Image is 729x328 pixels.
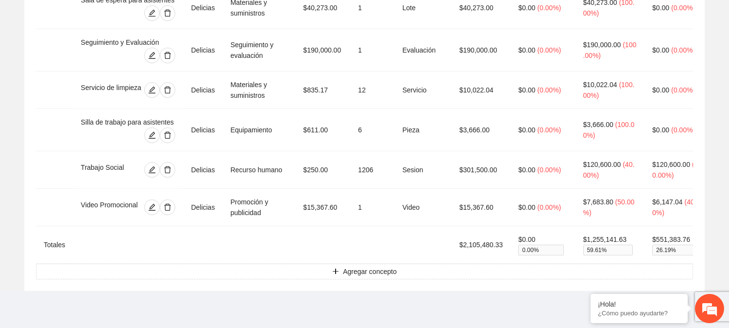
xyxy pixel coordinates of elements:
span: $0.00 [518,203,535,211]
span: edit [145,166,159,174]
span: ( 0.00% ) [537,166,561,174]
button: edit [144,48,160,63]
div: Seguimiento y Evaluación [81,37,175,48]
span: $0.00 [652,86,669,94]
button: delete [160,82,175,98]
td: Pieza [395,109,452,151]
button: edit [144,5,160,21]
span: edit [145,131,159,139]
span: ( 0.00% ) [537,126,561,134]
td: $0.00 [510,226,575,264]
span: $7,683.80 [583,198,613,206]
td: $835.17 [295,72,350,109]
button: delete [160,162,175,178]
td: $3,666.00 [452,109,511,151]
td: $190,000.00 [452,29,511,72]
span: $0.00 [518,46,535,54]
span: ( 0.00% ) [671,86,695,94]
span: plus [332,268,339,276]
td: Recurso humano [222,151,295,189]
span: $0.00 [652,4,669,12]
span: ( 0.00% ) [537,86,561,94]
p: ¿Cómo puedo ayudarte? [598,310,680,317]
td: 1 [350,189,394,226]
td: Video [395,189,452,226]
span: delete [160,86,175,94]
span: 26.19 % [652,245,697,255]
span: $120,600.00 [652,161,690,168]
button: edit [144,128,160,143]
span: $120,600.00 [583,161,621,168]
button: delete [160,128,175,143]
span: ( 0.00% ) [671,46,695,54]
td: $2,105,480.33 [452,226,511,264]
span: delete [160,131,175,139]
span: $0.00 [518,126,535,134]
button: delete [160,48,175,63]
span: ( 0.00% ) [537,4,561,12]
span: $0.00 [652,46,669,54]
td: Promoción y publicidad [222,189,295,226]
span: $0.00 [518,4,535,12]
span: $0.00 [652,126,669,134]
td: 6 [350,109,394,151]
td: Totales [36,226,73,264]
td: Delicias [183,151,222,189]
span: ( 0.00% ) [671,126,695,134]
button: delete [160,5,175,21]
button: edit [144,200,160,215]
td: 1206 [350,151,394,189]
div: Servicio de limpieza [81,82,143,98]
td: Delicias [183,29,222,72]
td: 12 [350,72,394,109]
span: delete [160,9,175,17]
td: Sesion [395,151,452,189]
span: delete [160,203,175,211]
td: $1,255,141.63 [576,226,645,264]
td: 1 [350,29,394,72]
span: $0.00 [518,86,535,94]
div: ¡Hola! [598,300,680,308]
td: Servicio [395,72,452,109]
td: Evaluación [395,29,452,72]
span: ( 0.00% ) [537,203,561,211]
button: edit [144,82,160,98]
span: $3,666.00 [583,121,613,128]
td: $611.00 [295,109,350,151]
span: $190,000.00 [583,41,621,49]
span: edit [145,86,159,94]
td: $551,383.76 [644,226,709,264]
td: Delicias [183,72,222,109]
span: 59.61 % [583,245,633,255]
td: $15,367.60 [452,189,511,226]
td: Equipamiento [222,109,295,151]
span: delete [160,52,175,59]
span: edit [145,52,159,59]
button: delete [160,200,175,215]
span: $0.00 [518,166,535,174]
td: Materiales y suministros [222,72,295,109]
span: delete [160,166,175,174]
span: ( 0.00% ) [537,46,561,54]
span: edit [145,203,159,211]
td: $250.00 [295,151,350,189]
td: $10,022.04 [452,72,511,109]
span: ( 0.00% ) [671,4,695,12]
div: Video Promocional [81,200,141,215]
td: $301,500.00 [452,151,511,189]
span: $10,022.04 [583,81,617,89]
td: Delicias [183,109,222,151]
span: $6,147.04 [652,198,682,206]
td: Seguimiento y evaluación [222,29,295,72]
div: Silla de trabajo para asistentes [81,117,175,128]
td: $190,000.00 [295,29,350,72]
button: plusAgregar concepto [36,264,693,279]
span: edit [145,9,159,17]
td: $15,367.60 [295,189,350,226]
div: Trabajo Social [81,162,134,178]
td: Delicias [183,189,222,226]
button: edit [144,162,160,178]
span: 0.00 % [518,245,563,255]
span: Agregar concepto [343,266,397,277]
